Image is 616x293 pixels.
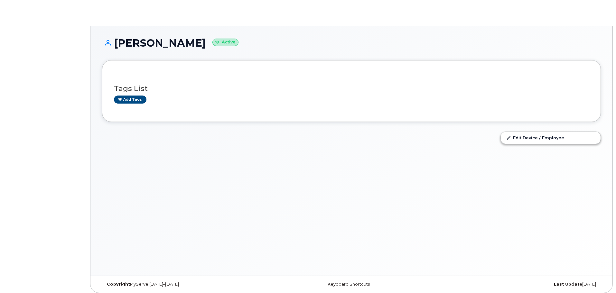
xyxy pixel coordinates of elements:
[434,282,601,287] div: [DATE]
[501,132,601,143] a: Edit Device / Employee
[114,96,146,104] a: Add tags
[328,282,370,287] a: Keyboard Shortcuts
[554,282,582,287] strong: Last Update
[114,85,589,93] h3: Tags List
[212,39,238,46] small: Active
[102,282,268,287] div: MyServe [DATE]–[DATE]
[102,37,601,49] h1: [PERSON_NAME]
[107,282,130,287] strong: Copyright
